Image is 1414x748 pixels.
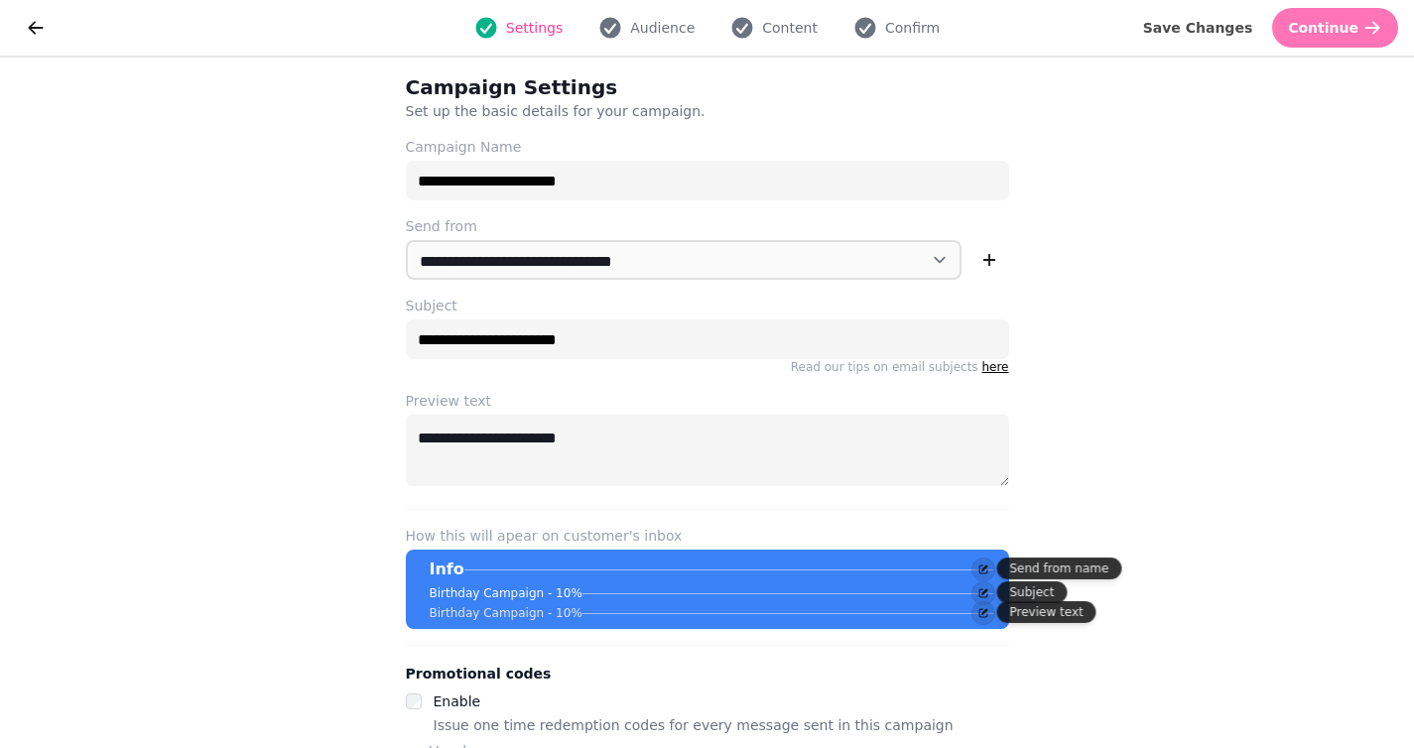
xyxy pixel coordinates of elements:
span: Settings [506,18,563,38]
span: Content [762,18,818,38]
p: Set up the basic details for your campaign. [406,101,914,121]
p: Read our tips on email subjects [406,359,1009,375]
label: Send from [406,216,1009,236]
button: Save Changes [1127,8,1269,48]
p: Issue one time redemption codes for every message sent in this campaign [434,713,954,737]
label: Enable [434,693,481,709]
label: How this will apear on customer's inbox [406,526,1009,546]
div: Send from name [997,558,1122,579]
label: Campaign Name [406,137,1009,157]
button: Continue [1272,8,1398,48]
label: Preview text [406,391,1009,411]
p: Info [430,558,464,581]
label: Subject [406,296,1009,315]
span: Confirm [885,18,940,38]
p: Birthday Campaign - 10% [430,585,582,601]
legend: Promotional codes [406,662,552,686]
span: Continue [1288,21,1358,35]
span: Save Changes [1143,21,1253,35]
h2: Campaign Settings [406,73,787,101]
span: Audience [630,18,695,38]
a: here [981,360,1008,374]
div: Subject [997,581,1068,603]
p: Birthday Campaign - 10% [430,605,582,621]
div: Preview text [997,601,1096,623]
button: go back [16,8,56,48]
